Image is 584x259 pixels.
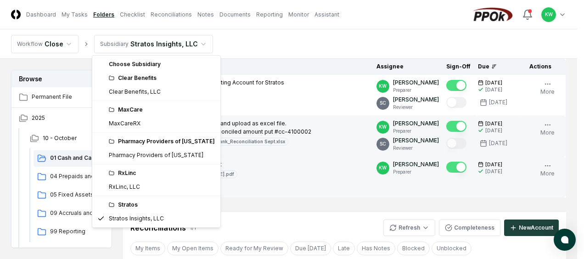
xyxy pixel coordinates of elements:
div: Choose Subsidiary [94,57,219,71]
div: Pharmacy Providers of [US_STATE] [109,151,203,159]
div: MaxCare [109,106,215,114]
div: Stratos [109,201,215,209]
div: Stratos Insights, LLC [109,214,164,223]
div: Pharmacy Providers of [US_STATE] [109,137,215,146]
div: Clear Benefits [109,74,215,82]
div: RxLinc, LLC [109,183,140,191]
div: RxLinc [109,169,215,177]
div: MaxCareRX [109,119,140,128]
div: Clear Benefits, LLC [109,88,161,96]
